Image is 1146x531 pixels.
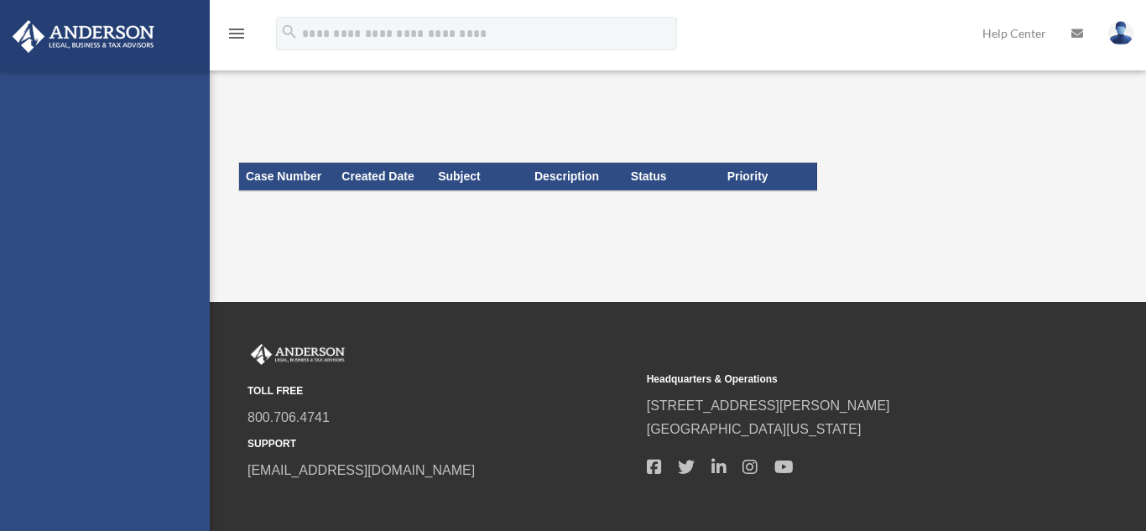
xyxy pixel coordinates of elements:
th: Case Number [239,163,336,191]
small: SUPPORT [247,435,635,453]
a: [EMAIL_ADDRESS][DOMAIN_NAME] [247,463,475,477]
a: menu [227,29,247,44]
i: search [280,23,299,41]
img: Anderson Advisors Platinum Portal [8,20,159,53]
small: TOLL FREE [247,383,635,400]
th: Status [624,163,721,191]
th: Created Date [335,163,431,191]
a: [STREET_ADDRESS][PERSON_NAME] [647,398,890,413]
img: User Pic [1108,21,1133,45]
small: Headquarters & Operations [647,371,1034,388]
th: Priority [721,163,817,191]
img: Anderson Advisors Platinum Portal [247,344,348,366]
i: menu [227,23,247,44]
a: [GEOGRAPHIC_DATA][US_STATE] [647,422,862,436]
th: Description [528,163,624,191]
a: 800.706.4741 [247,410,330,424]
th: Subject [431,163,528,191]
